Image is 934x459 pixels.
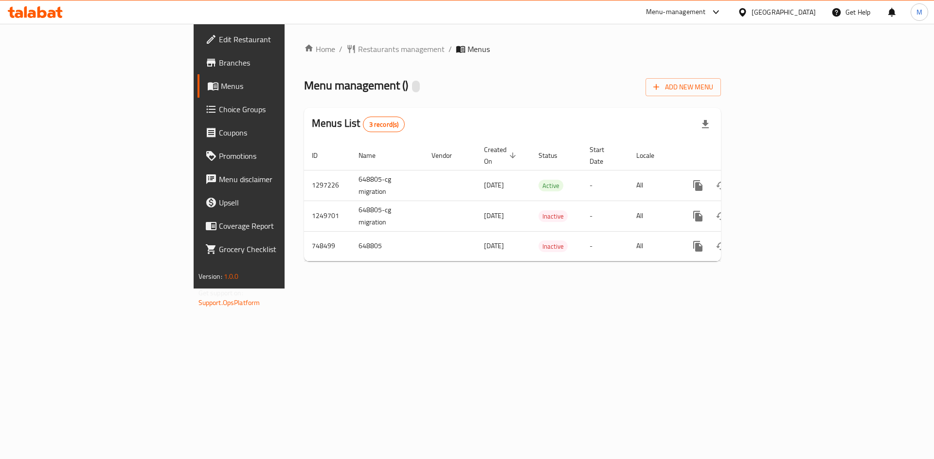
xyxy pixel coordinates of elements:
[679,141,788,170] th: Actions
[582,231,629,261] td: -
[198,98,350,121] a: Choice Groups
[312,116,405,132] h2: Menus List
[219,197,342,208] span: Upsell
[224,270,239,283] span: 1.0.0
[198,168,350,191] a: Menu disclaimer
[646,78,721,96] button: Add New Menu
[219,220,342,232] span: Coverage Report
[198,287,243,299] span: Get support on:
[629,231,679,261] td: All
[198,270,222,283] span: Version:
[710,174,733,197] button: Change Status
[198,214,350,238] a: Coverage Report
[351,170,424,201] td: 648805-cg migration
[358,43,445,55] span: Restaurants management
[304,74,408,96] span: Menu management ( )
[539,211,568,222] span: Inactive
[646,6,706,18] div: Menu-management
[694,113,717,136] div: Export file
[198,191,350,214] a: Upsell
[629,170,679,201] td: All
[539,241,568,252] span: Inactive
[346,43,445,55] a: Restaurants management
[219,173,342,185] span: Menu disclaimer
[198,144,350,168] a: Promotions
[686,235,710,258] button: more
[219,127,342,138] span: Coupons
[582,201,629,231] td: -
[484,239,504,252] span: [DATE]
[629,201,679,231] td: All
[219,34,342,45] span: Edit Restaurant
[304,43,721,55] nav: breadcrumb
[198,296,260,309] a: Support.OpsPlatform
[304,141,788,261] table: enhanced table
[431,150,465,161] span: Vendor
[198,51,350,74] a: Branches
[710,235,733,258] button: Change Status
[653,81,713,93] span: Add New Menu
[582,170,629,201] td: -
[539,150,570,161] span: Status
[363,117,405,132] div: Total records count
[363,120,405,129] span: 3 record(s)
[636,150,667,161] span: Locale
[351,201,424,231] td: 648805-cg migration
[198,238,350,261] a: Grocery Checklist
[219,150,342,162] span: Promotions
[484,179,504,191] span: [DATE]
[312,150,330,161] span: ID
[221,80,342,92] span: Menus
[198,74,350,98] a: Menus
[710,204,733,228] button: Change Status
[351,231,424,261] td: 648805
[539,180,563,191] span: Active
[590,144,617,167] span: Start Date
[752,7,816,17] div: [GEOGRAPHIC_DATA]
[916,7,922,17] span: M
[449,43,452,55] li: /
[359,150,388,161] span: Name
[219,103,342,115] span: Choice Groups
[219,57,342,68] span: Branches
[484,209,504,222] span: [DATE]
[686,174,710,197] button: more
[467,43,490,55] span: Menus
[198,28,350,51] a: Edit Restaurant
[686,204,710,228] button: more
[219,243,342,255] span: Grocery Checklist
[484,144,519,167] span: Created On
[198,121,350,144] a: Coupons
